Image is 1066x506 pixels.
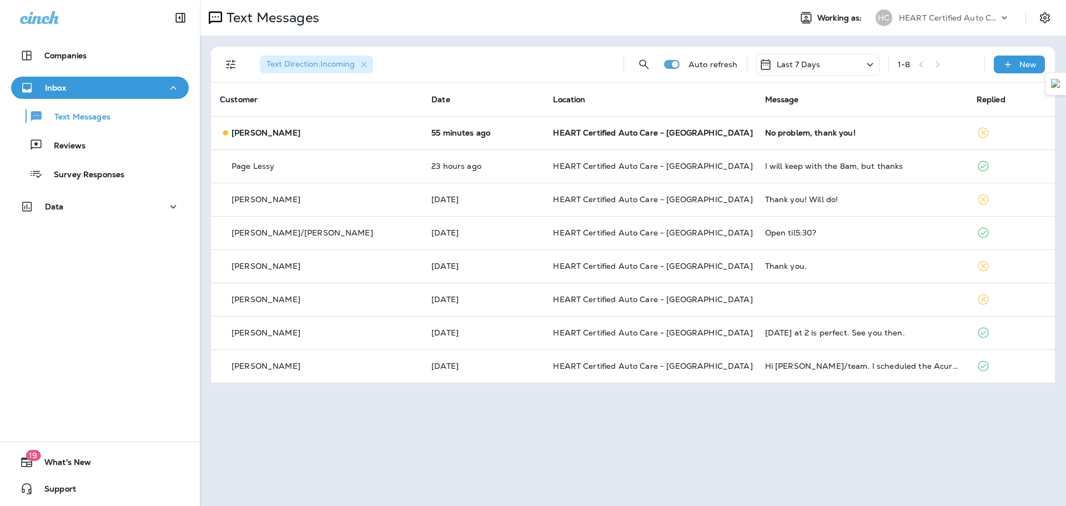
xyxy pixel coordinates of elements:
span: HEART Certified Auto Care - [GEOGRAPHIC_DATA] [553,228,752,238]
span: Support [33,484,76,498]
span: Message [765,94,799,104]
button: Support [11,478,189,500]
p: [PERSON_NAME] [232,295,300,304]
p: Sep 16, 2025 04:51 PM [431,228,535,237]
p: Sep 17, 2025 04:50 PM [431,162,535,171]
span: HEART Certified Auto Care - [GEOGRAPHIC_DATA] [553,161,752,171]
p: Data [45,202,64,211]
div: Open til5:30? [765,228,959,237]
button: Search Messages [633,53,655,76]
p: Last 7 Days [777,60,821,69]
div: 1 - 8 [898,60,910,69]
div: Wednesday the 17th at 2 is perfect. See you then. [765,328,959,337]
span: HEART Certified Auto Care - [GEOGRAPHIC_DATA] [553,361,752,371]
div: Hi Kieesha/team. I scheduled the Acura for tomorrow and we'll be dropping off tonight. I forgot t... [765,362,959,370]
p: [PERSON_NAME]/[PERSON_NAME] [232,228,373,237]
button: Inbox [11,77,189,99]
span: Location [553,94,585,104]
p: [PERSON_NAME] [232,128,300,137]
div: Thank you. [765,262,959,270]
p: Page Lessy [232,162,274,171]
span: HEART Certified Auto Care - [GEOGRAPHIC_DATA] [553,194,752,204]
p: New [1019,60,1037,69]
p: Survey Responses [43,170,124,181]
p: Sep 18, 2025 03:24 PM [431,128,535,137]
div: Text Direction:Incoming [260,56,373,73]
p: Sep 11, 2025 03:11 PM [431,362,535,370]
span: HEART Certified Auto Care - [GEOGRAPHIC_DATA] [553,294,752,304]
button: Reviews [11,133,189,157]
span: Date [431,94,450,104]
p: Inbox [45,83,66,92]
span: Text Direction : Incoming [266,59,355,69]
p: Auto refresh [688,60,738,69]
p: [PERSON_NAME] [232,195,300,204]
img: Detect Auto [1051,79,1061,89]
button: Survey Responses [11,162,189,186]
p: Sep 12, 2025 02:55 PM [431,328,535,337]
p: [PERSON_NAME] [232,262,300,270]
span: HEART Certified Auto Care - [GEOGRAPHIC_DATA] [553,128,752,138]
button: Settings [1035,8,1055,28]
p: [PERSON_NAME] [232,328,300,337]
div: Thank you! Will do! [765,195,959,204]
span: Working as: [817,13,864,23]
div: No problem, thank you! [765,128,959,137]
p: [PERSON_NAME] [232,362,300,370]
span: What's New [33,458,91,471]
span: HEART Certified Auto Care - [GEOGRAPHIC_DATA] [553,328,752,338]
button: Data [11,196,189,218]
span: HEART Certified Auto Care - [GEOGRAPHIC_DATA] [553,261,752,271]
p: Companies [44,51,87,60]
div: I will keep with the 8am, but thanks [765,162,959,171]
button: Text Messages [11,104,189,128]
button: Collapse Sidebar [165,7,196,29]
p: Sep 16, 2025 06:20 AM [431,295,535,304]
p: Sep 16, 2025 10:38 AM [431,262,535,270]
p: Text Messages [43,112,110,123]
span: Customer [220,94,258,104]
button: 19What's New [11,451,189,473]
span: 19 [26,450,41,461]
p: Text Messages [222,9,319,26]
p: Reviews [43,141,86,152]
div: HC [876,9,892,26]
p: HEART Certified Auto Care [899,13,999,22]
span: Replied [977,94,1005,104]
button: Companies [11,44,189,67]
p: Sep 16, 2025 05:29 PM [431,195,535,204]
button: Filters [220,53,242,76]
